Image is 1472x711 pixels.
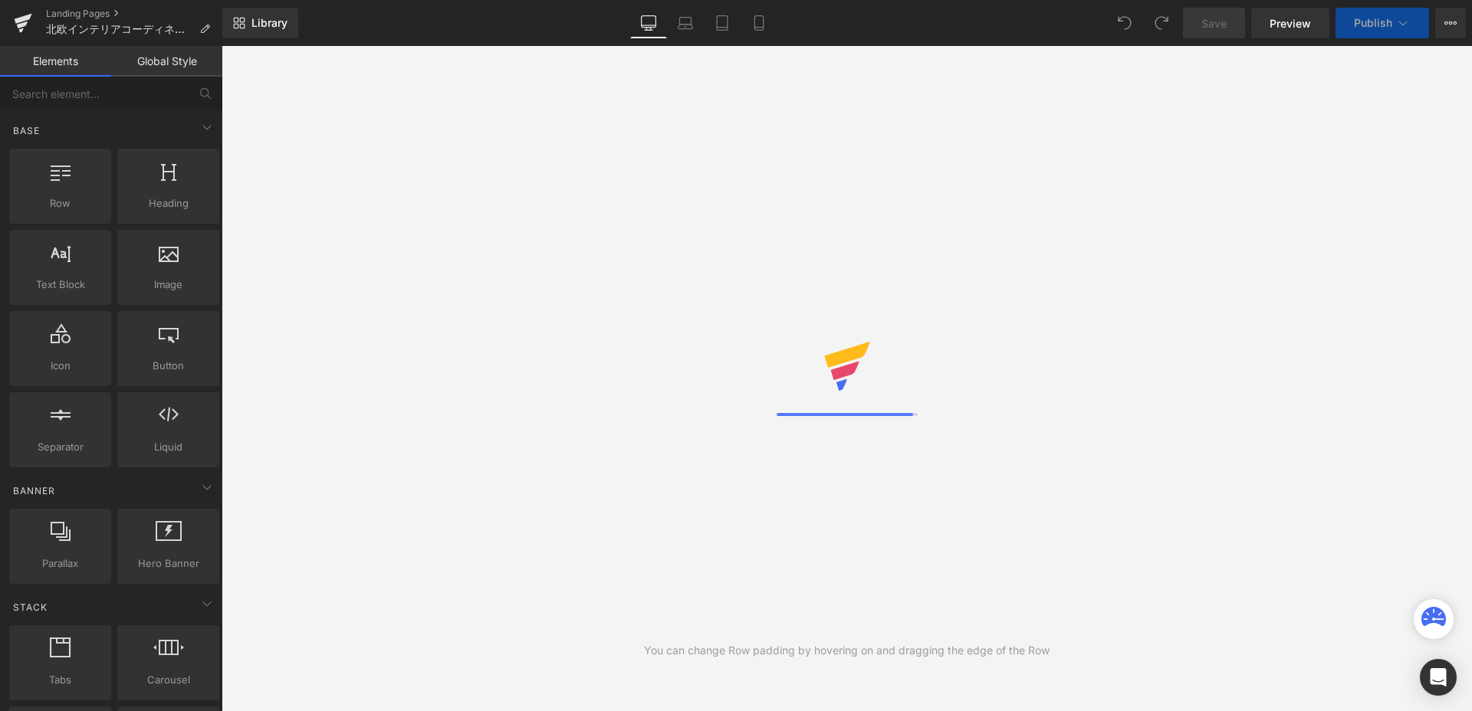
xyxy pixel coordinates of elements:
span: Button [122,358,215,374]
a: Landing Pages [46,8,222,20]
a: New Library [222,8,298,38]
span: Image [122,277,215,293]
a: Desktop [630,8,667,38]
span: Separator [14,439,107,455]
a: Global Style [111,46,222,77]
button: Undo [1109,8,1140,38]
span: Library [251,16,287,30]
span: Icon [14,358,107,374]
span: Liquid [122,439,215,455]
span: Hero Banner [122,555,215,572]
span: Stack [11,600,49,614]
a: Laptop [667,8,704,38]
span: Heading [122,195,215,211]
div: Open Intercom Messenger [1420,659,1457,696]
span: Banner [11,483,57,498]
div: You can change Row padding by hovering on and dragging the edge of the Row [644,642,1050,659]
span: Parallax [14,555,107,572]
span: Row [14,195,107,211]
span: Tabs [14,672,107,688]
button: Redo [1146,8,1177,38]
button: Publish [1336,8,1429,38]
span: Save [1201,15,1227,31]
span: Base [11,123,41,138]
a: Mobile [741,8,777,38]
a: Tablet [704,8,741,38]
a: Preview [1251,8,1329,38]
span: 北欧インテリアコーディネートサービス [46,23,193,35]
span: Preview [1270,15,1311,31]
span: Text Block [14,277,107,293]
button: More [1435,8,1466,38]
span: Publish [1354,17,1392,29]
span: Carousel [122,672,215,688]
